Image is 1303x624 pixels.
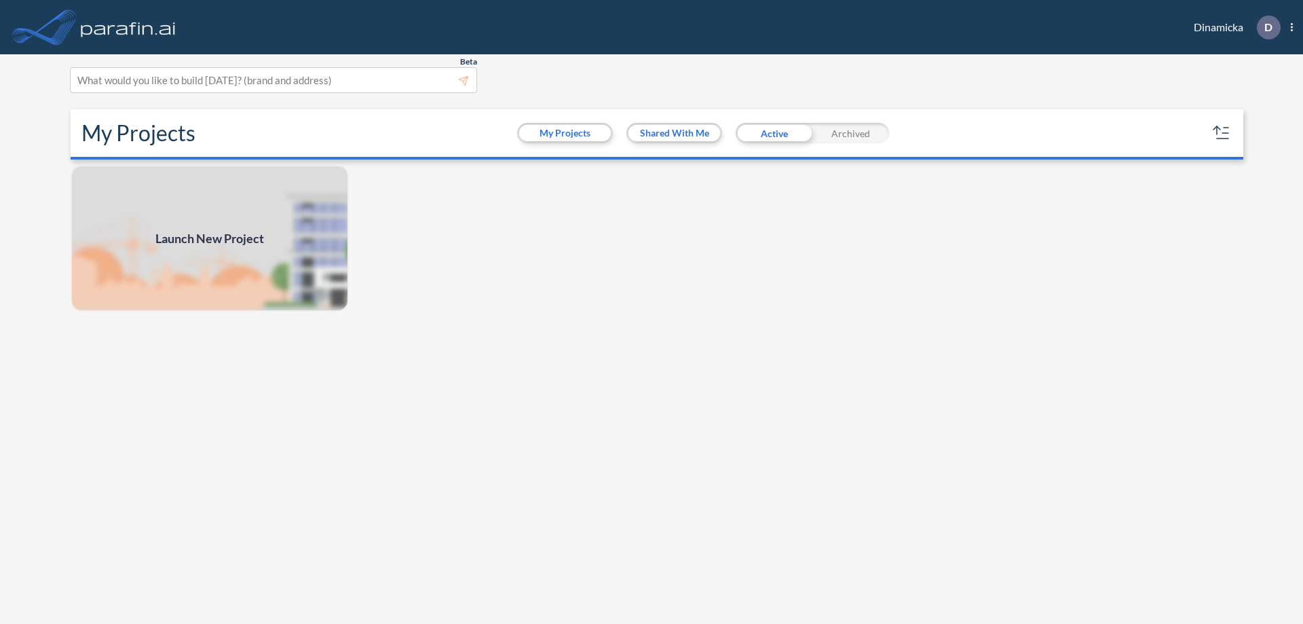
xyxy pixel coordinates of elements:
[460,56,477,67] span: Beta
[1264,21,1272,33] p: D
[71,165,349,312] a: Launch New Project
[1211,122,1232,144] button: sort
[628,125,720,141] button: Shared With Me
[519,125,611,141] button: My Projects
[78,14,178,41] img: logo
[736,123,812,143] div: Active
[812,123,889,143] div: Archived
[71,165,349,312] img: add
[81,120,195,146] h2: My Projects
[1173,16,1293,39] div: Dinamicka
[155,230,264,248] span: Launch New Project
